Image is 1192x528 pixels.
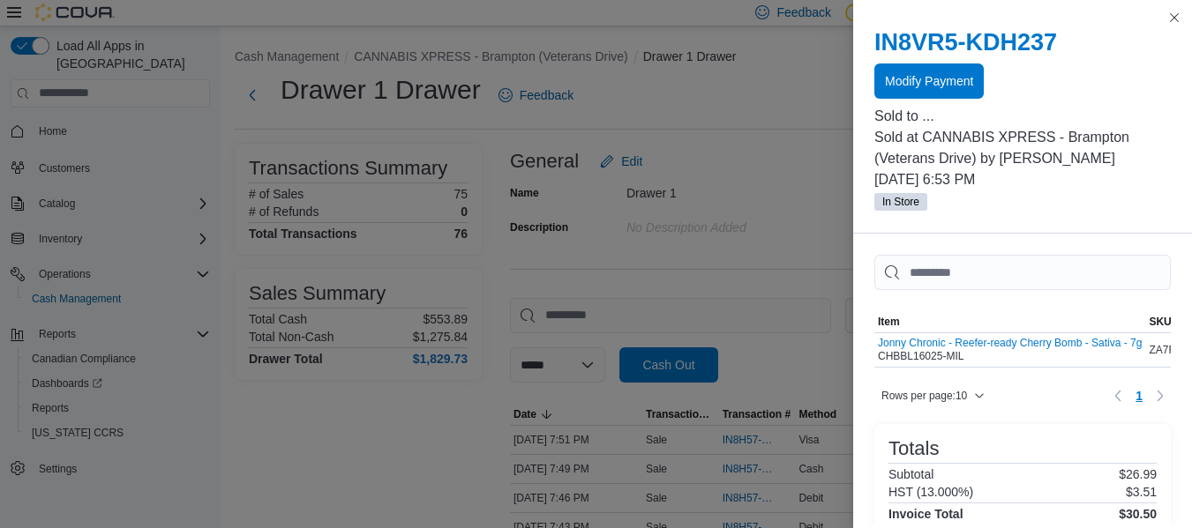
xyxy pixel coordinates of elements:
button: Close this dialog [1164,7,1185,28]
ul: Pagination for table: MemoryTable from EuiInMemoryTable [1128,382,1150,410]
button: Rows per page:10 [874,385,992,406]
div: CHBBL16025-MIL [878,337,1142,363]
button: Modify Payment [874,63,984,99]
span: In Store [874,193,927,211]
h6: Subtotal [888,467,933,481]
h4: Invoice Total [888,507,963,521]
h6: HST (13.000%) [888,485,973,499]
h3: Totals [888,438,939,459]
p: $3.51 [1126,485,1157,499]
button: Previous page [1107,385,1128,406]
h2: IN8VR5-KDH237 [874,28,1171,56]
button: Item [874,311,1145,332]
nav: Pagination for table: MemoryTable from EuiInMemoryTable [1107,382,1171,410]
h4: $30.50 [1119,507,1157,521]
p: Sold at CANNABIS XPRESS - Brampton (Veterans Drive) by [PERSON_NAME] [874,127,1171,169]
span: Item [878,315,900,329]
span: In Store [882,194,919,210]
input: This is a search bar. As you type, the results lower in the page will automatically filter. [874,255,1171,290]
span: 1 [1136,387,1143,405]
span: SKU [1149,315,1171,329]
button: Page 1 of 1 [1128,382,1150,410]
button: Jonny Chronic - Reefer-ready Cherry Bomb - Sativa - 7g [878,337,1142,349]
button: Next page [1150,385,1171,406]
p: [DATE] 6:53 PM [874,169,1171,190]
p: $26.99 [1119,467,1157,481]
span: Rows per page : 10 [881,389,967,403]
span: Modify Payment [885,72,973,90]
p: Sold to ... [874,106,1171,127]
